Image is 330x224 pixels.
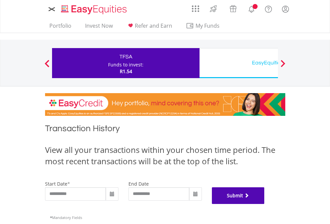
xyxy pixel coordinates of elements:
[260,2,277,15] a: FAQ's and Support
[276,63,290,70] button: Next
[212,187,265,204] button: Submit
[128,181,149,187] label: end date
[192,5,199,12] img: grid-menu-icon.svg
[188,2,204,12] a: AppsGrid
[277,2,294,16] a: My Profile
[50,215,82,220] span: Mandatory Fields
[45,144,285,167] div: View all your transactions within your chosen time period. The most recent transactions will be a...
[228,3,239,14] img: vouchers-v2.svg
[120,68,132,74] span: R1.54
[45,123,285,138] h1: Transaction History
[56,52,196,61] div: TFSA
[60,4,129,15] img: EasyEquities_Logo.png
[58,2,129,15] a: Home page
[124,22,175,33] a: Refer and Earn
[47,22,74,33] a: Portfolio
[223,2,243,14] a: Vouchers
[186,21,230,30] span: My Funds
[135,22,172,29] span: Refer and Earn
[108,61,143,68] div: Funds to invest:
[45,93,285,116] img: EasyCredit Promotion Banner
[82,22,115,33] a: Invest Now
[45,181,67,187] label: start date
[208,3,219,14] img: thrive-v2.svg
[243,2,260,15] a: Notifications
[40,63,54,70] button: Previous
